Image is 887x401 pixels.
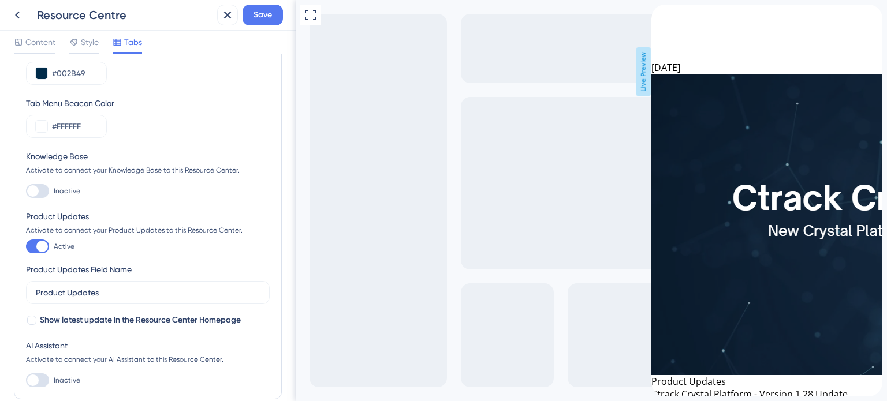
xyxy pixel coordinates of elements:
span: Active [54,242,74,251]
div: Product Updates [26,209,270,223]
span: Style [81,35,99,49]
input: Product Updates [36,286,260,299]
div: 3 [102,6,106,15]
span: Tabs [124,35,142,49]
div: Activate to connect your Product Updates to this Resource Center. [26,226,270,235]
div: AI Assistant [26,339,270,353]
span: Save [254,8,272,22]
div: Product Updates Field Name [26,263,132,276]
button: Save [243,5,283,25]
div: Resource Centre [37,7,213,23]
div: Knowledge Base [26,149,270,163]
span: Live Preview [341,47,355,96]
span: Resource Centre [27,3,95,17]
div: Activate to connect your Knowledge Base to this Resource Center. [26,166,270,175]
span: Show latest update in the Resource Center Homepage [40,313,241,327]
div: Tab Menu Beacon Color [26,96,270,110]
span: Inactive [54,186,80,196]
div: Activate to connect your AI Assistant to this Resource Center. [26,355,270,364]
span: Inactive [54,376,80,385]
span: Content [25,35,55,49]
